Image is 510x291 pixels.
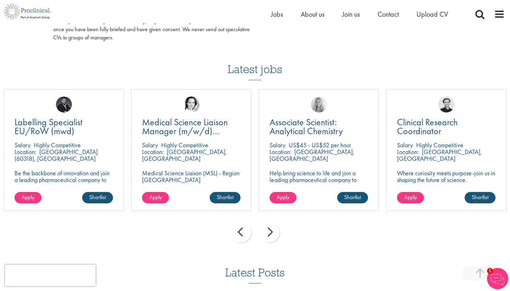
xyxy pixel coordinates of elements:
a: Jobs [271,10,283,19]
span: 1 [487,268,493,274]
a: Upload CV [416,10,448,19]
span: Apply [404,193,417,201]
p: Highly Competitive [416,141,463,149]
span: Salary [270,141,285,149]
p: Highly Competitive [34,141,81,149]
iframe: reCAPTCHA [5,265,96,286]
a: Contact [378,10,399,19]
span: Location: [15,148,36,156]
span: Location: [397,148,419,156]
p: [GEOGRAPHIC_DATA] (60318), [GEOGRAPHIC_DATA] [15,148,98,163]
a: Apply [397,192,424,203]
a: Apply [142,192,169,203]
span: Location: [142,148,164,156]
div: next [259,221,280,243]
a: Labelling Specialist EU/RoW (mwd) [15,118,113,136]
h3: Latest jobs [228,45,282,80]
a: Shortlist [337,192,368,203]
img: Greta Prestel [183,97,199,112]
span: Salary [15,141,30,149]
p: [GEOGRAPHIC_DATA], [GEOGRAPHIC_DATA] [397,148,482,163]
p: Where curiosity meets purpose-join us in shaping the future of science. [397,170,495,183]
a: Associate Scientist: Analytical Chemistry [270,118,368,136]
a: Medical Science Liaison Manager (m/w/d) Nephrologie [142,118,240,136]
span: Associate Scientist: Analytical Chemistry [270,116,343,137]
div: prev [230,221,251,243]
p: [GEOGRAPHIC_DATA], [GEOGRAPHIC_DATA] [270,148,355,163]
img: Fidan Beqiraj [56,97,72,112]
p: Help bring science to life and join a leading pharmaceutical company to play a key role in delive... [270,170,368,203]
span: Labelling Specialist EU/RoW (mwd) [15,116,83,137]
p: Highly Competitive [161,141,208,149]
span: Location: [270,148,291,156]
a: Shortlist [465,192,495,203]
a: Clinical Research Coordinator [397,118,495,136]
a: Shortlist [210,192,240,203]
h3: Latest Posts [225,267,285,284]
p: Be the backbone of innovation and join a leading pharmaceutical company to help keep life-changin... [15,170,113,197]
a: Apply [270,192,296,203]
a: About us [301,10,324,19]
a: Apply [15,192,41,203]
span: Apply [277,193,289,201]
a: Join us [342,10,360,19]
span: Salary [397,141,413,149]
span: Apply [22,193,34,201]
a: Shortlist [82,192,113,203]
img: Nico Kohlwes [438,97,454,112]
img: Chatbot [487,268,508,289]
span: Apply [149,193,162,201]
p: [GEOGRAPHIC_DATA], [GEOGRAPHIC_DATA] [142,148,227,163]
span: Medical Science Liaison Manager (m/w/d) Nephrologie [142,116,228,146]
p: *We operate with complete confidentiality, so your CV will only ever be sent to a client once you... [53,17,250,42]
img: Shannon Briggs [311,97,327,112]
p: US$45 - US$52 per hour [289,141,351,149]
span: Clinical Research Coordinator [397,116,458,137]
span: Salary [142,141,158,149]
p: Medical Science Liaison (MSL) - Region [GEOGRAPHIC_DATA] [142,170,240,183]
